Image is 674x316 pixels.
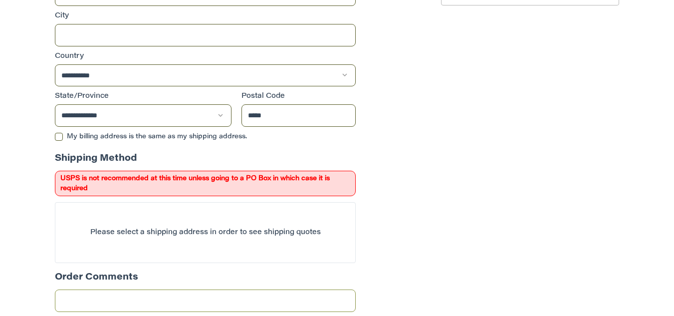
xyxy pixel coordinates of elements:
legend: Order Comments [55,271,138,290]
legend: Shipping Method [55,152,137,171]
label: State/Province [55,91,231,102]
label: My billing address is the same as my shipping address. [55,133,356,141]
label: Postal Code [241,91,356,102]
label: City [55,11,356,21]
p: Please select a shipping address in order to see shipping quotes [55,223,355,243]
span: USPS is not recommended at this time unless going to a PO Box in which case it is required [55,171,356,196]
label: Country [55,51,356,62]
